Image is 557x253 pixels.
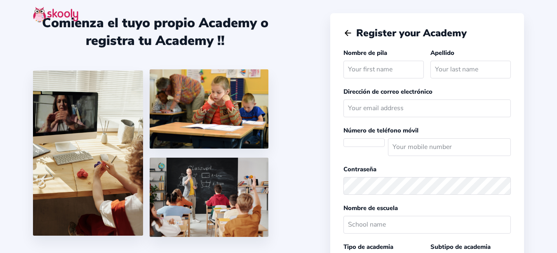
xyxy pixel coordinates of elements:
[343,165,376,173] label: Contraseña
[430,61,511,78] input: Your last name
[343,61,424,78] input: Your first name
[33,71,143,236] img: 1.jpg
[150,69,268,149] img: 4.png
[343,28,353,38] button: arrow back outline
[150,158,268,237] img: 5.png
[498,182,507,190] ion-icon: eye outline
[430,243,491,251] label: Subtipo de academia
[343,99,511,117] input: Your email address
[343,126,418,135] label: Número de teléfono móvil
[343,204,398,212] label: Nombre de escuela
[343,243,393,251] label: Tipo de academia
[498,182,511,190] button: eye outlineeye off outline
[430,49,454,57] label: Apellido
[343,87,432,96] label: Dirección de correo electrónico
[343,49,387,57] label: Nombre de pila
[388,138,511,156] input: Your mobile number
[356,26,467,40] span: Register your Academy
[33,7,78,23] img: skooly-logo.png
[343,216,511,234] input: School name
